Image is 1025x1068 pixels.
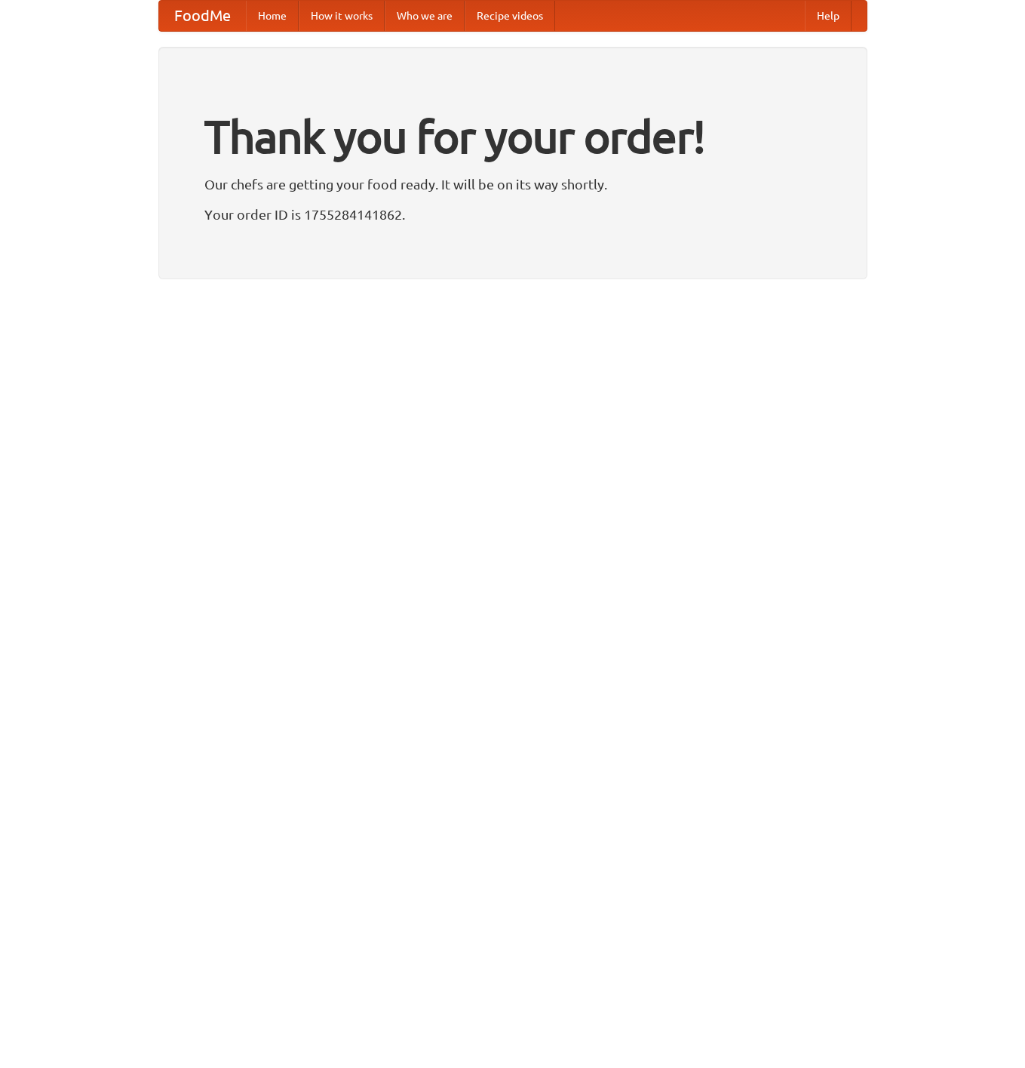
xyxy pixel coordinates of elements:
a: Home [246,1,299,31]
p: Our chefs are getting your food ready. It will be on its way shortly. [204,173,821,195]
p: Your order ID is 1755284141862. [204,203,821,226]
a: Who we are [385,1,465,31]
a: FoodMe [159,1,246,31]
a: How it works [299,1,385,31]
a: Recipe videos [465,1,555,31]
h1: Thank you for your order! [204,100,821,173]
a: Help [805,1,852,31]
